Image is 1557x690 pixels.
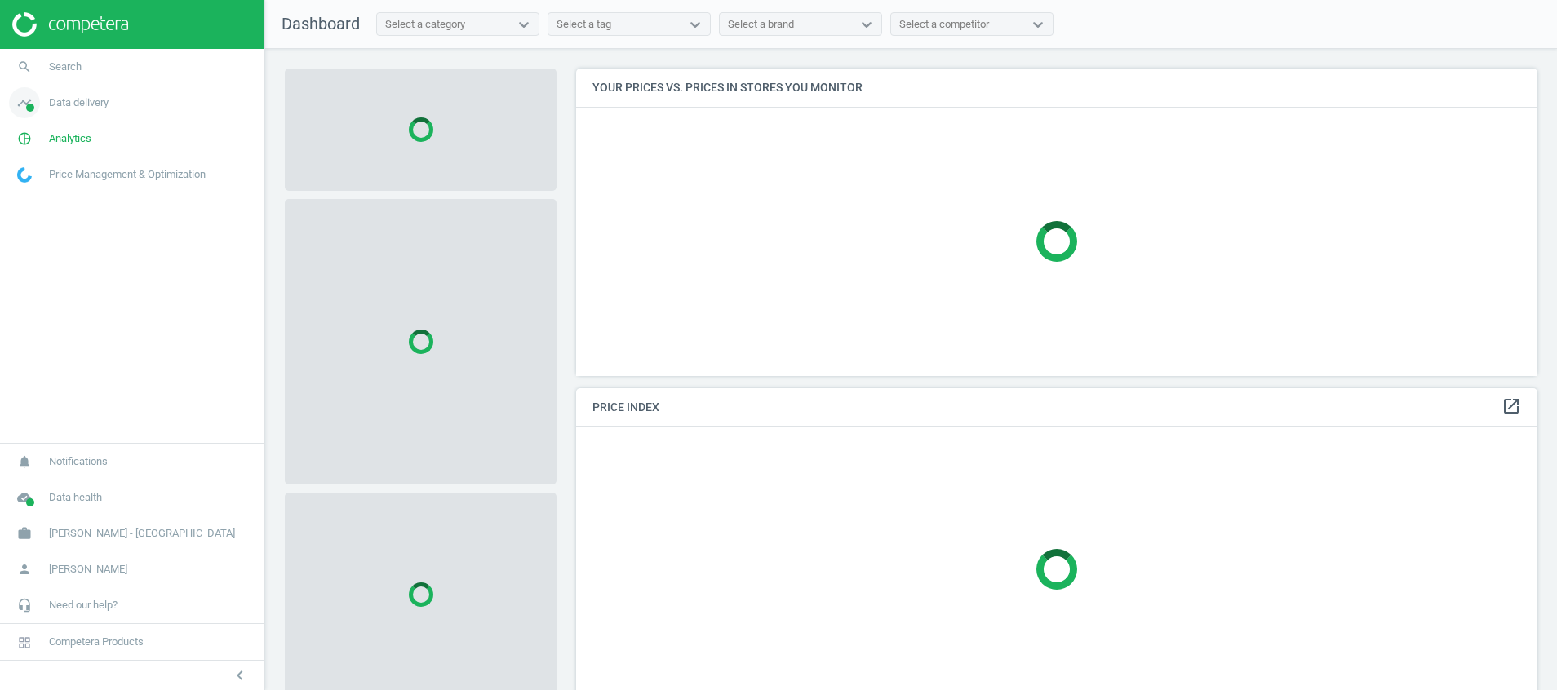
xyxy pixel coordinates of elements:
[9,51,40,82] i: search
[230,666,250,685] i: chevron_left
[49,131,91,146] span: Analytics
[49,635,144,649] span: Competera Products
[385,17,465,32] div: Select a category
[49,562,127,577] span: [PERSON_NAME]
[49,454,108,469] span: Notifications
[9,554,40,585] i: person
[9,590,40,621] i: headset_mic
[728,17,794,32] div: Select a brand
[49,598,118,613] span: Need our help?
[49,60,82,74] span: Search
[9,87,40,118] i: timeline
[9,482,40,513] i: cloud_done
[49,490,102,505] span: Data health
[9,446,40,477] i: notifications
[1502,396,1521,416] i: open_in_new
[557,17,611,32] div: Select a tag
[9,123,40,154] i: pie_chart_outlined
[576,388,1537,427] h4: Price Index
[12,12,128,37] img: ajHJNr6hYgQAAAAASUVORK5CYII=
[49,167,206,182] span: Price Management & Optimization
[9,518,40,549] i: work
[220,665,260,686] button: chevron_left
[1502,396,1521,418] a: open_in_new
[899,17,989,32] div: Select a competitor
[49,95,109,110] span: Data delivery
[49,526,235,541] span: [PERSON_NAME] - [GEOGRAPHIC_DATA]
[576,69,1537,107] h4: Your prices vs. prices in stores you monitor
[282,14,360,33] span: Dashboard
[17,167,32,183] img: wGWNvw8QSZomAAAAABJRU5ErkJggg==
